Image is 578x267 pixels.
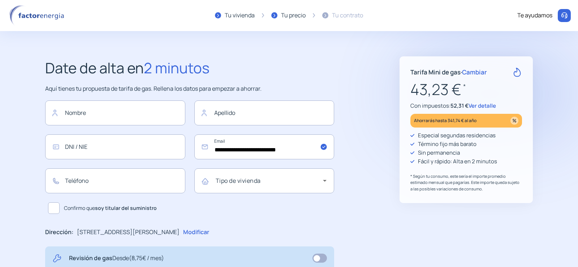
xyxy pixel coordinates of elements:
h2: Date de alta en [45,56,334,79]
div: Tu contrato [332,11,363,20]
p: Aquí tienes tu propuesta de tarifa de gas. Rellena los datos para empezar a ahorrar. [45,84,334,94]
p: Revisión de gas [69,254,164,263]
mat-label: Tipo de vivienda [216,177,261,185]
p: Con impuestos: [410,102,522,110]
p: Fácil y rápido: Alta en 2 minutos [418,157,497,166]
p: Ahorrarás hasta 341,74 € al año [414,116,476,125]
p: [STREET_ADDRESS][PERSON_NAME] [77,228,180,237]
div: Te ayudamos [517,11,552,20]
img: percentage_icon.svg [510,117,518,125]
img: rate-G.svg [513,68,522,77]
span: Desde (8,75€ / mes) [112,254,164,262]
span: Cambiar [462,68,487,76]
div: Tu precio [281,11,306,20]
p: Tarifa Mini de gas · [410,67,487,77]
span: 52,31 € [450,102,469,109]
p: * Según tu consumo, este sería el importe promedio estimado mensual que pagarías. Este importe qu... [410,173,522,192]
p: Modificar [183,228,209,237]
p: Especial segundas residencias [418,131,496,140]
img: llamar [561,12,568,19]
div: Tu vivienda [225,11,255,20]
p: 43,23 € [410,77,522,102]
img: logo factor [7,5,69,26]
span: Confirmo que [64,204,157,212]
p: Término fijo más barato [418,140,476,148]
b: soy titular del suministro [95,204,157,211]
p: Dirección: [45,228,73,237]
span: 2 minutos [144,58,210,78]
p: Sin permanencia [418,148,460,157]
span: Ver detalle [469,102,496,109]
img: tool.svg [52,254,62,263]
